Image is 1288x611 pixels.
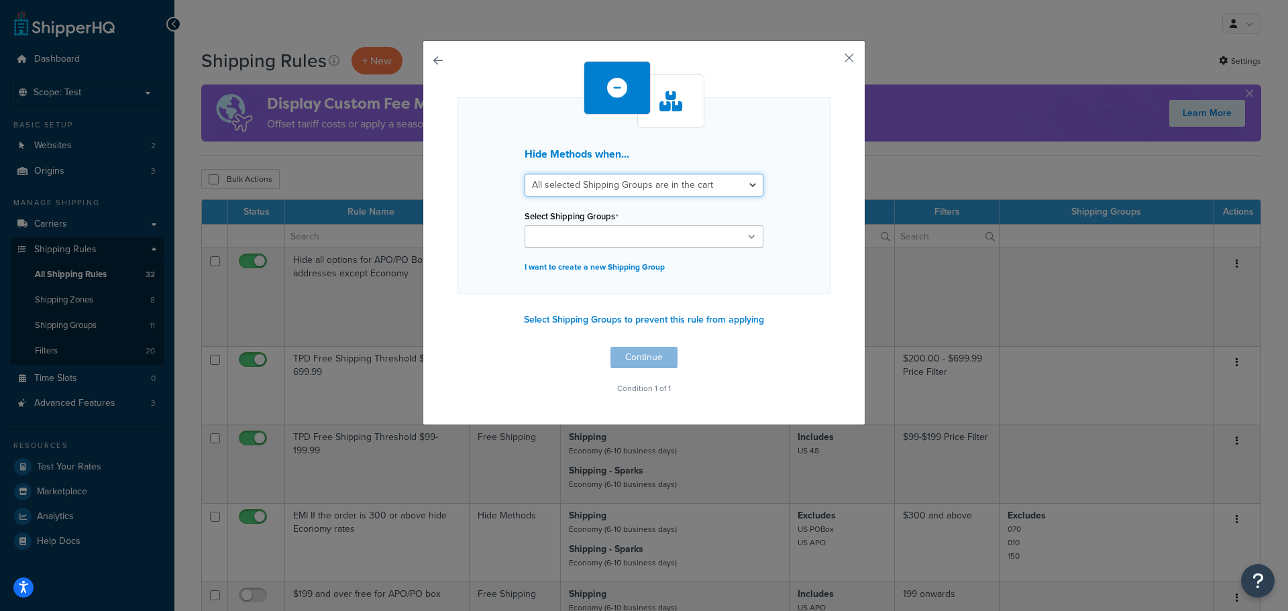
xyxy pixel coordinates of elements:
[1241,564,1275,598] button: Open Resource Center
[457,379,831,398] p: Condition 1 of 1
[525,148,763,160] h3: Hide Methods when...
[525,258,763,276] p: I want to create a new Shipping Group
[520,310,768,330] button: Select Shipping Groups to prevent this rule from applying
[525,211,619,222] label: Select Shipping Groups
